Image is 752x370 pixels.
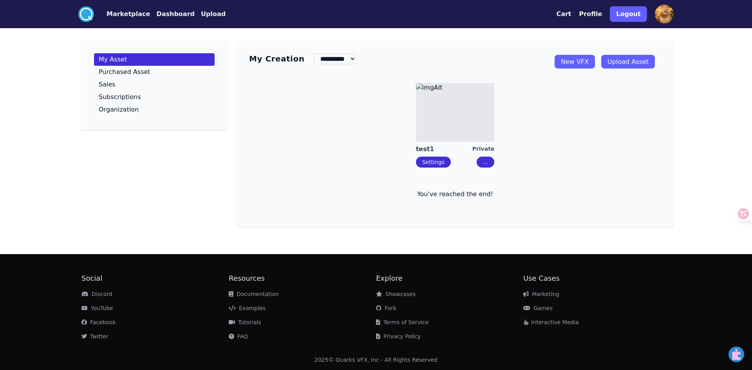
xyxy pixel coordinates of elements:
a: Sales [94,78,215,91]
p: Organization [99,106,139,113]
h2: Use Cases [523,273,671,284]
div: Private [472,145,495,153]
a: Twitter [81,333,108,339]
a: Facebook [81,319,116,325]
p: You've reached the end! [249,190,661,199]
button: Logout [610,6,647,22]
button: Upload [201,9,226,19]
img: profile [655,5,674,23]
a: Subscriptions [94,91,215,103]
img: CRXJS logo [728,347,744,362]
a: Privacy Policy [376,333,421,339]
a: Logout [610,3,647,25]
a: Upload Asset [601,55,655,69]
a: Fork [376,305,396,311]
a: FAQ [229,333,248,339]
a: My Asset [94,53,215,66]
a: Discord [81,291,112,297]
a: New VFX [555,55,595,69]
button: Settings [416,157,451,168]
a: YouTube [81,305,113,311]
a: Marketplace [94,9,150,19]
a: Documentation [229,291,279,297]
div: 2025 © Quarks VFX, Inc - All Rights Reserved [315,356,438,364]
a: test1 [416,145,472,153]
a: Marketing [523,291,559,297]
p: Purchased Asset [99,69,150,75]
a: Dashboard [150,9,195,19]
a: Organization [94,103,215,116]
button: Marketplace [107,9,150,19]
button: Dashboard [156,9,195,19]
h2: Social [81,273,229,284]
h3: My Creation [249,53,304,64]
button: Cart [556,9,571,19]
a: Showcases [376,291,416,297]
button: ... [477,157,494,168]
h2: Resources [229,273,376,284]
p: My Asset [99,56,127,63]
a: Upload [195,9,226,19]
h2: Explore [376,273,523,284]
a: Interactive Media [523,319,579,325]
img: imgAlt [416,83,494,142]
a: Examples [229,305,266,311]
p: Subscriptions [99,94,141,100]
a: Settings [422,159,445,165]
a: Purchased Asset [94,66,215,78]
a: Games [523,305,553,311]
a: Tutorials [229,319,261,325]
p: Sales [99,81,116,88]
button: Profile [579,9,602,19]
a: Terms of Service [376,319,428,325]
